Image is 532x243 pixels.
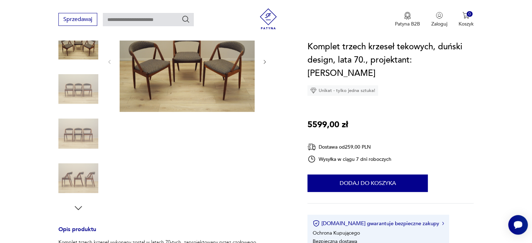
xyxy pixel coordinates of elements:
[307,143,391,151] div: Dostawa od 259,00 PLN
[431,12,447,27] button: Zaloguj
[462,12,469,19] img: Ikona koszyka
[307,174,428,192] button: Dodaj do koszyka
[313,220,444,227] button: [DOMAIN_NAME] gwarantuje bezpieczne zakupy
[258,8,279,29] img: Patyna - sklep z meblami i dekoracjami vintage
[58,13,97,26] button: Sprzedawaj
[58,227,291,239] h3: Opis produktu
[395,12,420,27] button: Patyna B2B
[508,215,528,235] iframe: Smartsupp widget button
[459,21,474,27] p: Koszyk
[58,17,97,22] a: Sprzedawaj
[58,158,98,198] img: Zdjęcie produktu Komplet trzech krzeseł tekowych, duński design, lata 70., projektant: Kai Kristi...
[58,24,98,64] img: Zdjęcie produktu Komplet trzech krzeseł tekowych, duński design, lata 70., projektant: Kai Kristi...
[313,220,320,227] img: Ikona certyfikatu
[307,85,378,96] div: Unikat - tylko jedna sztuka!
[307,143,316,151] img: Ikona dostawy
[395,12,420,27] a: Ikona medaluPatyna B2B
[307,118,348,131] p: 5599,00 zł
[120,10,255,112] img: Zdjęcie produktu Komplet trzech krzeseł tekowych, duński design, lata 70., projektant: Kai Kristi...
[307,40,474,80] h1: Komplet trzech krzeseł tekowych, duński design, lata 70., projektant: [PERSON_NAME]
[182,15,190,23] button: Szukaj
[459,12,474,27] button: 0Koszyk
[395,21,420,27] p: Patyna B2B
[310,87,317,94] img: Ikona diamentu
[431,21,447,27] p: Zaloguj
[442,222,444,225] img: Ikona strzałki w prawo
[313,230,360,236] li: Ochrona Kupującego
[404,12,411,20] img: Ikona medalu
[58,69,98,109] img: Zdjęcie produktu Komplet trzech krzeseł tekowych, duński design, lata 70., projektant: Kai Kristi...
[58,114,98,153] img: Zdjęcie produktu Komplet trzech krzeseł tekowych, duński design, lata 70., projektant: Kai Kristi...
[307,155,391,163] div: Wysyłka w ciągu 7 dni roboczych
[436,12,443,19] img: Ikonka użytkownika
[467,11,473,17] div: 0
